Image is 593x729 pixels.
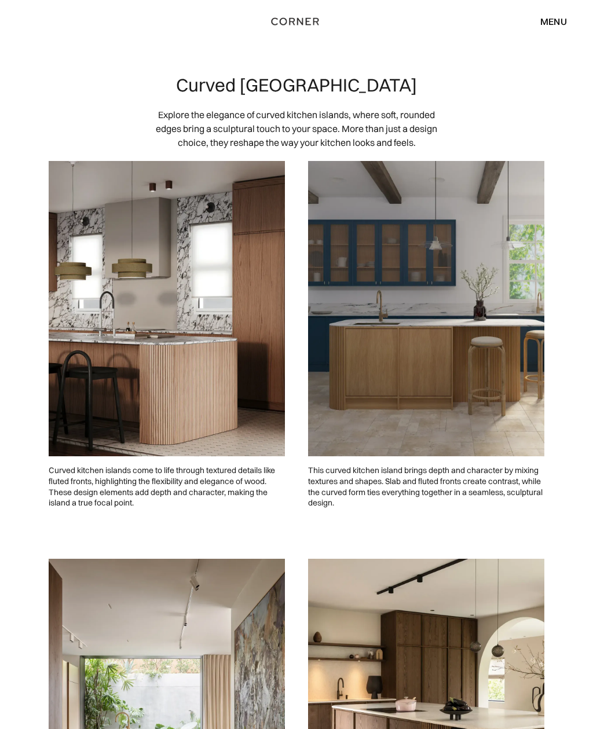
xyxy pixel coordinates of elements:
[176,74,418,96] h1: Curved [GEOGRAPHIC_DATA]
[49,456,285,518] p: Curved kitchen islands come to life through textured details like fluted fronts, highlighting the...
[148,108,445,149] p: Explore the elegance of curved kitchen islands, where soft, rounded edges bring a sculptural touc...
[242,14,352,29] a: home
[308,456,544,518] p: This curved kitchen island brings depth and character by mixing textures and shapes. Slab and flu...
[540,17,567,26] div: menu
[529,12,567,31] div: menu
